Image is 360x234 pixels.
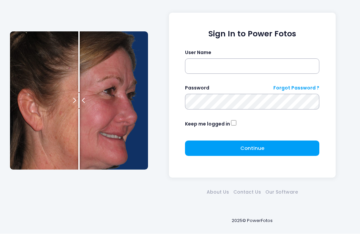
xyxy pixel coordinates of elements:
span: Continue [240,145,264,152]
a: Forgot Password ? [273,85,319,92]
button: Continue [185,141,319,156]
h1: Sign In to Power Fotos [185,29,319,39]
label: User Name [185,49,211,56]
label: Keep me logged in [185,121,230,128]
a: Our Software [263,189,300,196]
a: Contact Us [231,189,263,196]
label: Password [185,85,209,92]
a: About Us [204,189,231,196]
